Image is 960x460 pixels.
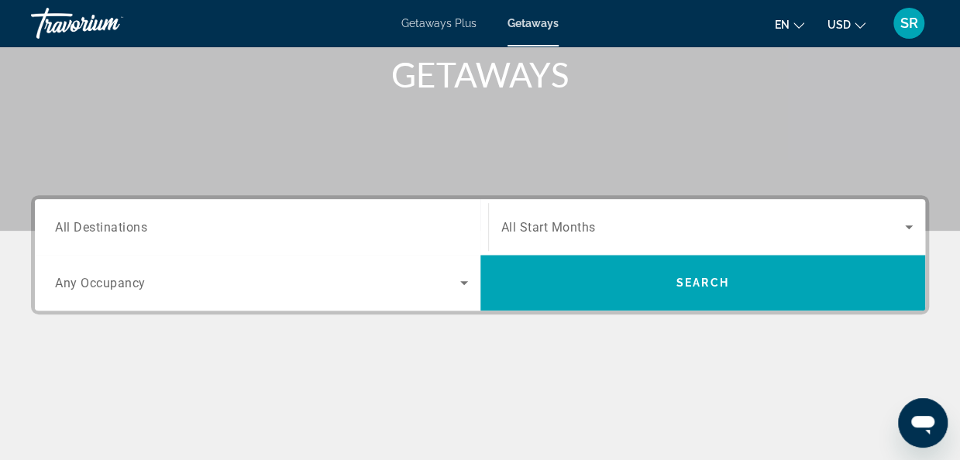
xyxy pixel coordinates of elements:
button: User Menu [889,7,929,39]
iframe: Button to launch messaging window [898,398,948,448]
span: All Destinations [55,219,147,234]
span: en [775,19,790,31]
button: Change language [775,13,804,36]
a: Getaways [508,17,559,29]
a: Travorium [31,3,186,43]
span: Any Occupancy [55,276,146,290]
span: SR [900,15,918,31]
span: All Start Months [501,220,596,235]
a: Getaways Plus [401,17,477,29]
div: Search widget [35,199,925,311]
h1: SEE THE WORLD WITH TRAVORIUM GETAWAYS [190,14,771,94]
button: Search [480,255,926,311]
button: Change currency [828,13,865,36]
span: USD [828,19,851,31]
span: Search [676,276,729,289]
